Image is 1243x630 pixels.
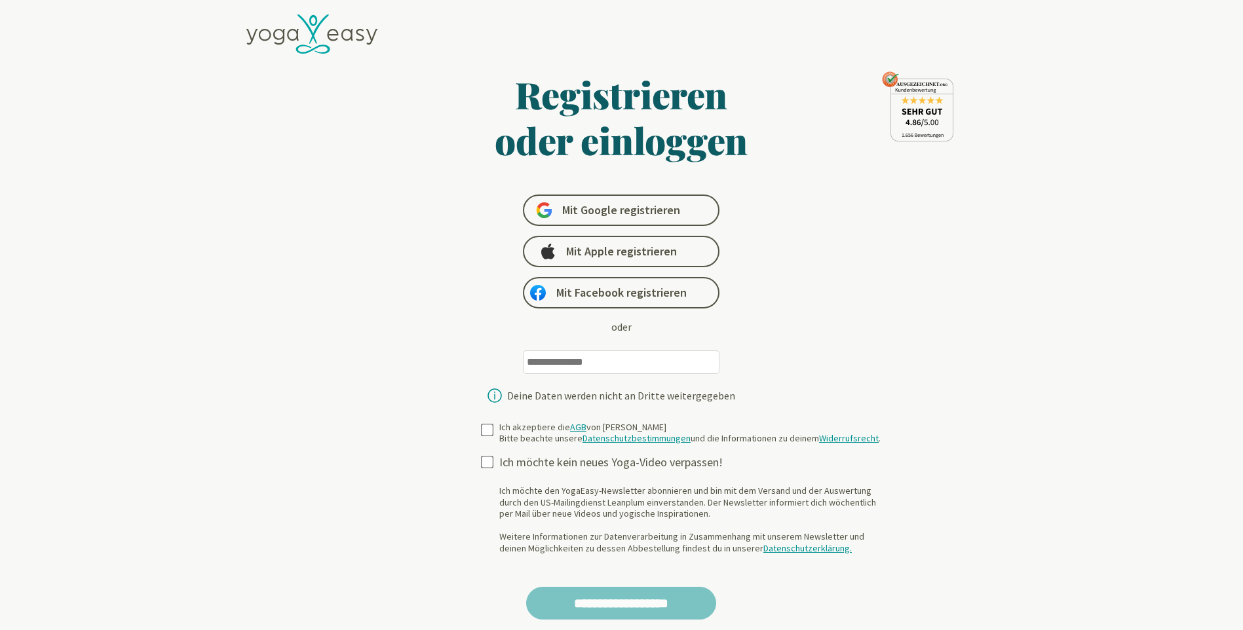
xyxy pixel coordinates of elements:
div: Ich möchte kein neues Yoga-Video verpassen! [499,455,891,470]
a: Mit Facebook registrieren [523,277,719,308]
span: Mit Google registrieren [562,202,680,218]
div: oder [611,319,632,335]
div: Ich möchte den YogaEasy-Newsletter abonnieren und bin mit dem Versand und der Auswertung durch de... [499,485,891,554]
div: Deine Daten werden nicht an Dritte weitergegeben [507,390,735,401]
a: Mit Apple registrieren [523,236,719,267]
div: Ich akzeptiere die von [PERSON_NAME] Bitte beachte unsere und die Informationen zu deinem . [499,422,881,445]
a: AGB [570,421,586,433]
span: Mit Apple registrieren [566,244,677,259]
a: Widerrufsrecht [819,432,879,444]
a: Datenschutzerklärung. [763,542,852,554]
h1: Registrieren oder einloggen [368,71,875,163]
a: Datenschutzbestimmungen [583,432,691,444]
a: Mit Google registrieren [523,195,719,226]
img: ausgezeichnet_seal.png [882,71,953,141]
span: Mit Facebook registrieren [556,285,687,301]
